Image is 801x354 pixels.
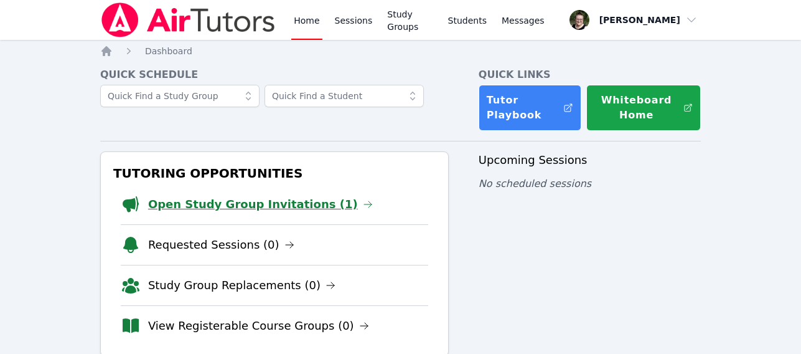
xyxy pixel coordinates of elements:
[479,85,582,131] a: Tutor Playbook
[148,236,294,254] a: Requested Sessions (0)
[100,67,449,82] h4: Quick Schedule
[265,85,424,107] input: Quick Find a Student
[100,85,260,107] input: Quick Find a Study Group
[479,178,591,189] span: No scheduled sessions
[502,14,545,27] span: Messages
[479,151,701,169] h3: Upcoming Sessions
[145,46,192,56] span: Dashboard
[100,2,276,37] img: Air Tutors
[148,317,369,335] a: View Registerable Course Groups (0)
[148,196,373,213] a: Open Study Group Invitations (1)
[100,45,701,57] nav: Breadcrumb
[111,162,438,184] h3: Tutoring Opportunities
[586,85,701,131] button: Whiteboard Home
[148,277,335,294] a: Study Group Replacements (0)
[479,67,701,82] h4: Quick Links
[145,45,192,57] a: Dashboard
